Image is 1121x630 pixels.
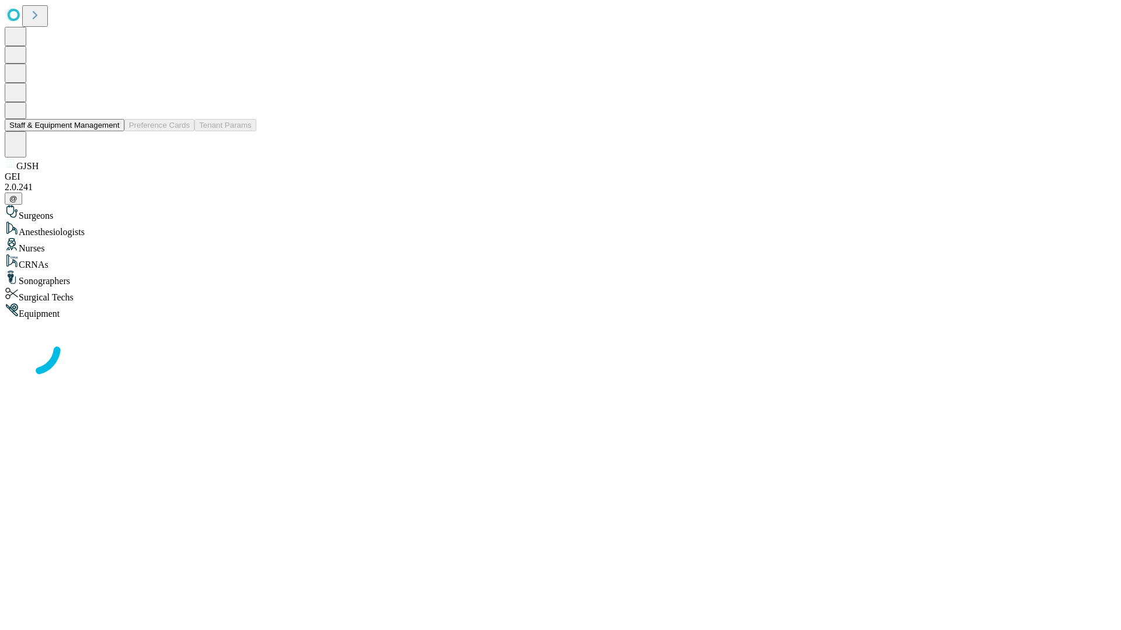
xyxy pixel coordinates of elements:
[9,194,18,203] span: @
[5,192,22,205] button: @
[16,161,39,171] span: GJSH
[5,171,1116,182] div: GEI
[5,221,1116,237] div: Anesthesiologists
[5,270,1116,286] div: Sonographers
[5,254,1116,270] div: CRNAs
[124,119,194,131] button: Preference Cards
[5,119,124,131] button: Staff & Equipment Management
[194,119,256,131] button: Tenant Params
[5,182,1116,192] div: 2.0.241
[5,237,1116,254] div: Nurses
[5,303,1116,319] div: Equipment
[5,205,1116,221] div: Surgeons
[5,286,1116,303] div: Surgical Techs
